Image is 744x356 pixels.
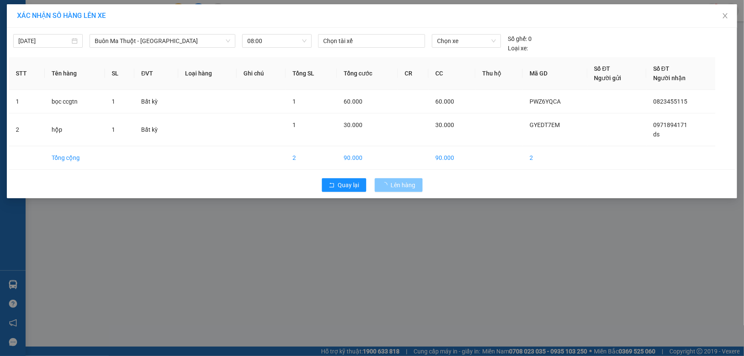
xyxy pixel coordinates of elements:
[338,180,359,190] span: Quay lại
[178,57,237,90] th: Loại hàng
[9,57,45,90] th: STT
[344,98,362,105] span: 60.000
[530,98,561,105] span: PWZ6YQCA
[722,12,729,19] span: close
[286,57,337,90] th: Tổng SL
[523,57,588,90] th: Mã GD
[112,126,115,133] span: 1
[530,122,560,128] span: GYEDT7EM
[286,146,337,170] td: 2
[435,98,454,105] span: 60.000
[508,34,527,43] span: Số ghế:
[322,178,366,192] button: rollbackQuay lại
[237,57,286,90] th: Ghi chú
[594,65,611,72] span: Số ĐT
[653,65,669,72] span: Số ĐT
[594,75,622,81] span: Người gửi
[428,146,475,170] td: 90.000
[45,57,105,90] th: Tên hàng
[18,36,70,46] input: 13/09/2025
[134,113,178,146] td: Bất kỳ
[95,35,230,47] span: Buôn Ma Thuột - Gia Nghĩa
[105,57,134,90] th: SL
[508,43,528,53] span: Loại xe:
[45,90,105,113] td: bọc ccgtn
[329,182,335,189] span: rollback
[112,98,115,105] span: 1
[435,122,454,128] span: 30.000
[375,178,423,192] button: Lên hàng
[653,131,660,138] span: ds
[344,122,362,128] span: 30.000
[475,57,523,90] th: Thu hộ
[9,113,45,146] td: 2
[247,35,307,47] span: 08:00
[653,122,687,128] span: 0971894171
[653,75,686,81] span: Người nhận
[337,146,398,170] td: 90.000
[45,113,105,146] td: hộp
[508,34,532,43] div: 0
[391,180,416,190] span: Lên hàng
[292,98,296,105] span: 1
[382,182,391,188] span: loading
[45,146,105,170] td: Tổng cộng
[337,57,398,90] th: Tổng cước
[428,57,475,90] th: CC
[226,38,231,43] span: down
[713,4,737,28] button: Close
[9,90,45,113] td: 1
[134,90,178,113] td: Bất kỳ
[653,98,687,105] span: 0823455115
[437,35,496,47] span: Chọn xe
[17,12,106,20] span: XÁC NHẬN SỐ HÀNG LÊN XE
[134,57,178,90] th: ĐVT
[398,57,428,90] th: CR
[523,146,588,170] td: 2
[292,122,296,128] span: 1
